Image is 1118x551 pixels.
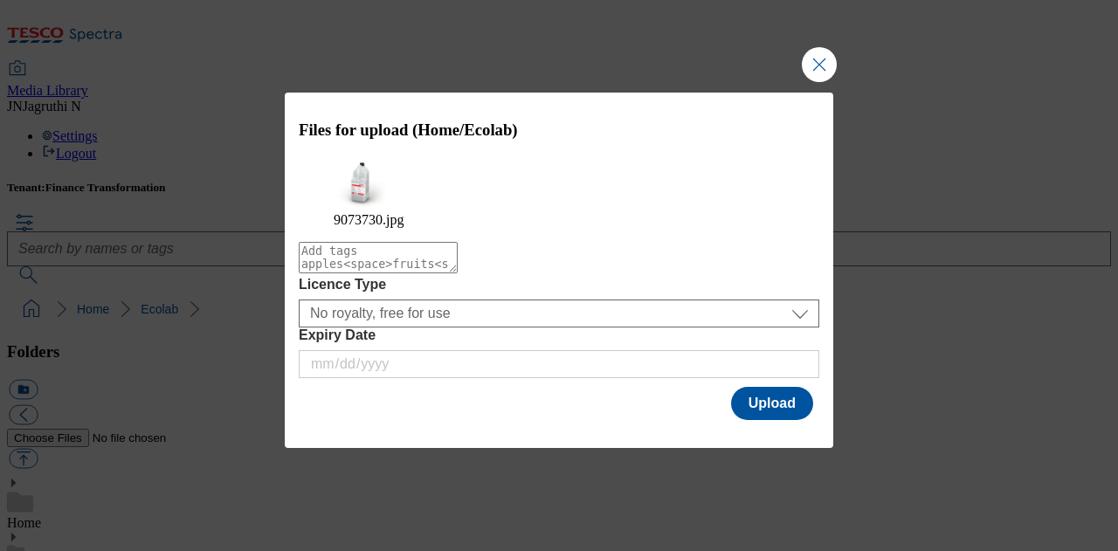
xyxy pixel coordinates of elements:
button: Close Modal [802,47,837,82]
img: preview [334,156,386,209]
div: Modal [285,93,833,448]
h3: Files for upload (Home/Ecolab) [299,121,819,140]
button: Upload [731,387,813,420]
label: Expiry Date [299,327,819,343]
figcaption: 9073730.jpg [334,212,784,228]
label: Licence Type [299,277,819,293]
